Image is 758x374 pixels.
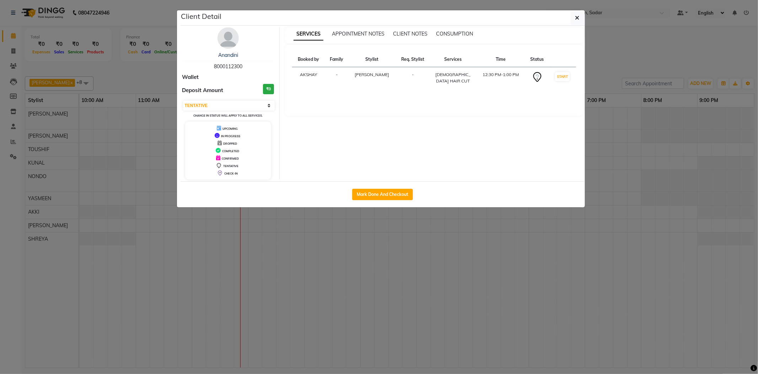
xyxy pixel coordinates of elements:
th: Stylist [349,52,396,67]
div: [DEMOGRAPHIC_DATA] HAIR CUT [434,71,472,84]
a: Anandini [218,52,238,58]
span: UPCOMING [222,127,238,130]
img: avatar [217,27,239,49]
td: - [325,67,349,89]
span: Deposit Amount [182,86,224,95]
th: Status [525,52,549,67]
small: Change in status will apply to all services. [193,114,263,117]
th: Time [476,52,525,67]
span: [PERSON_NAME] [355,72,389,77]
span: DROPPED [223,142,237,145]
th: Req. Stylist [396,52,430,67]
button: Mark Done And Checkout [352,189,413,200]
span: CLIENT NOTES [393,31,428,37]
span: IN PROGRESS [221,134,240,138]
span: TENTATIVE [223,164,238,168]
span: CONFIRMED [222,157,239,160]
span: 8000112300 [214,63,242,70]
span: CONSUMPTION [436,31,473,37]
td: AKSHAY [292,67,325,89]
td: - [396,67,430,89]
span: Wallet [182,73,199,81]
span: COMPLETED [222,149,239,153]
th: Services [430,52,477,67]
h5: Client Detail [181,11,222,22]
span: APPOINTMENT NOTES [332,31,385,37]
button: START [555,72,570,81]
td: 12:30 PM-1:00 PM [476,67,525,89]
span: SERVICES [294,28,323,41]
th: Family [325,52,349,67]
th: Booked by [292,52,325,67]
h3: ₹0 [263,84,274,94]
span: CHECK-IN [224,172,238,175]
